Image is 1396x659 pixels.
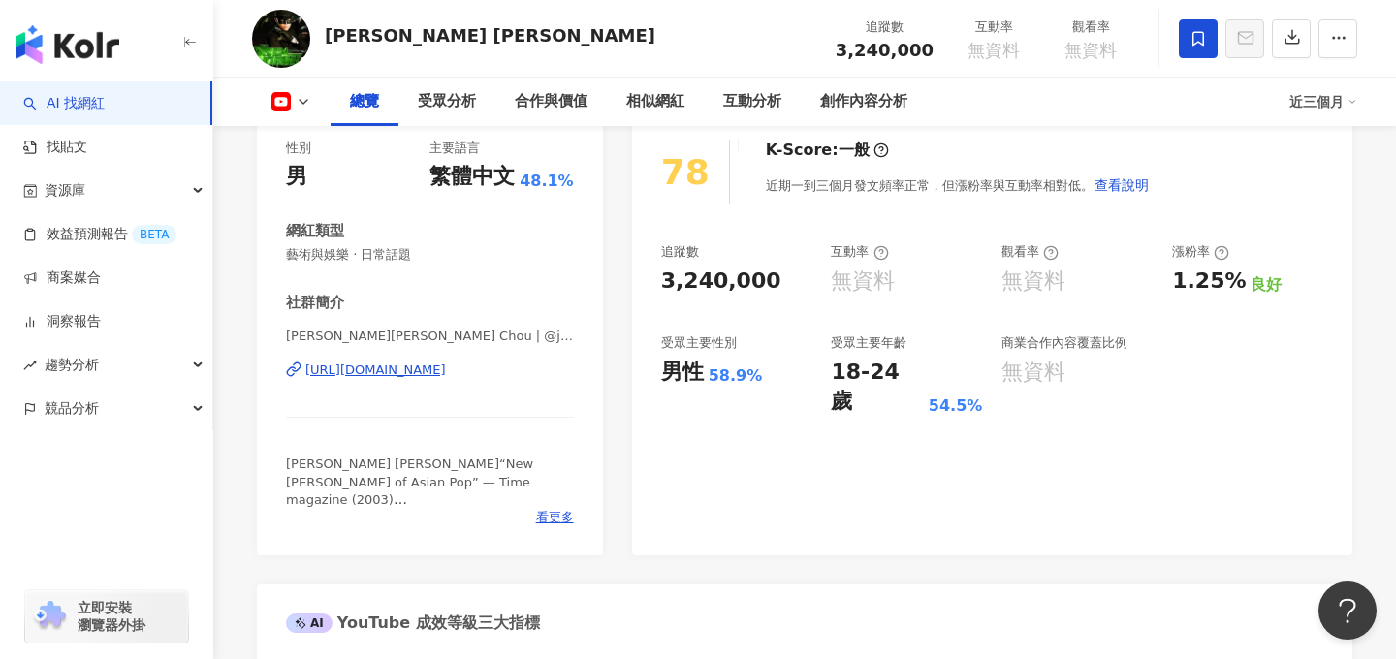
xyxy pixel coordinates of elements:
div: 18-24 歲 [831,358,923,418]
div: 1.25% [1172,267,1246,297]
div: 追蹤數 [836,17,934,37]
div: 觀看率 [1054,17,1127,37]
div: 合作與價值 [515,90,587,113]
div: 相似網紅 [626,90,684,113]
div: 58.9% [709,365,763,387]
span: 立即安裝 瀏覽器外掛 [78,599,145,634]
div: 總覽 [350,90,379,113]
div: 繁體中文 [429,162,515,192]
div: 78 [661,152,710,192]
a: searchAI 找網紅 [23,94,105,113]
img: chrome extension [31,601,69,632]
div: 無資料 [1001,267,1065,297]
div: 近三個月 [1289,86,1357,117]
span: 看更多 [536,509,574,526]
span: [PERSON_NAME][PERSON_NAME] Chou | @jaychou | UC8CU5nVhCQIdAGrFFp4loOQ [286,328,574,345]
div: 一般 [839,140,870,161]
a: 效益預測報告BETA [23,225,176,244]
div: 漲粉率 [1172,243,1229,261]
div: 54.5% [929,395,983,417]
iframe: Help Scout Beacon - Open [1318,581,1377,640]
span: 48.1% [520,171,574,192]
span: 競品分析 [45,387,99,430]
div: 無資料 [831,267,895,297]
div: 社群簡介 [286,293,344,313]
div: AI [286,613,333,633]
div: YouTube 成效等級三大指標 [286,612,540,634]
a: 找貼文 [23,138,87,157]
a: chrome extension立即安裝 瀏覽器外掛 [25,590,188,643]
div: 互動率 [831,243,888,261]
div: 網紅類型 [286,221,344,241]
a: 商案媒合 [23,268,101,288]
div: 受眾主要性別 [661,334,737,352]
div: 男性 [661,358,704,388]
div: 主要語言 [429,140,480,157]
img: KOL Avatar [252,10,310,68]
div: 3,240,000 [661,267,781,297]
div: 良好 [1251,274,1282,296]
span: 3,240,000 [836,40,934,60]
div: 追蹤數 [661,243,699,261]
span: 資源庫 [45,169,85,212]
div: 創作內容分析 [820,90,907,113]
span: 查看說明 [1095,177,1149,193]
div: 性別 [286,140,311,157]
div: 觀看率 [1001,243,1059,261]
div: 受眾分析 [418,90,476,113]
span: rise [23,359,37,372]
div: [PERSON_NAME] [PERSON_NAME] [325,23,655,47]
div: 商業合作內容覆蓋比例 [1001,334,1127,352]
span: 無資料 [968,41,1020,60]
span: 藝術與娛樂 · 日常話題 [286,246,574,264]
div: 男 [286,162,307,192]
span: 無資料 [1064,41,1117,60]
img: logo [16,25,119,64]
div: 近期一到三個月發文頻率正常，但漲粉率與互動率相對低。 [766,166,1150,204]
span: 趨勢分析 [45,343,99,387]
a: [URL][DOMAIN_NAME] [286,361,574,379]
div: 受眾主要年齡 [831,334,906,352]
div: 互動率 [957,17,1031,37]
div: K-Score : [766,140,889,161]
button: 查看說明 [1094,166,1150,204]
div: 互動分析 [723,90,781,113]
div: 無資料 [1001,358,1065,388]
a: 洞察報告 [23,312,101,331]
div: [URL][DOMAIN_NAME] [305,361,446,379]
